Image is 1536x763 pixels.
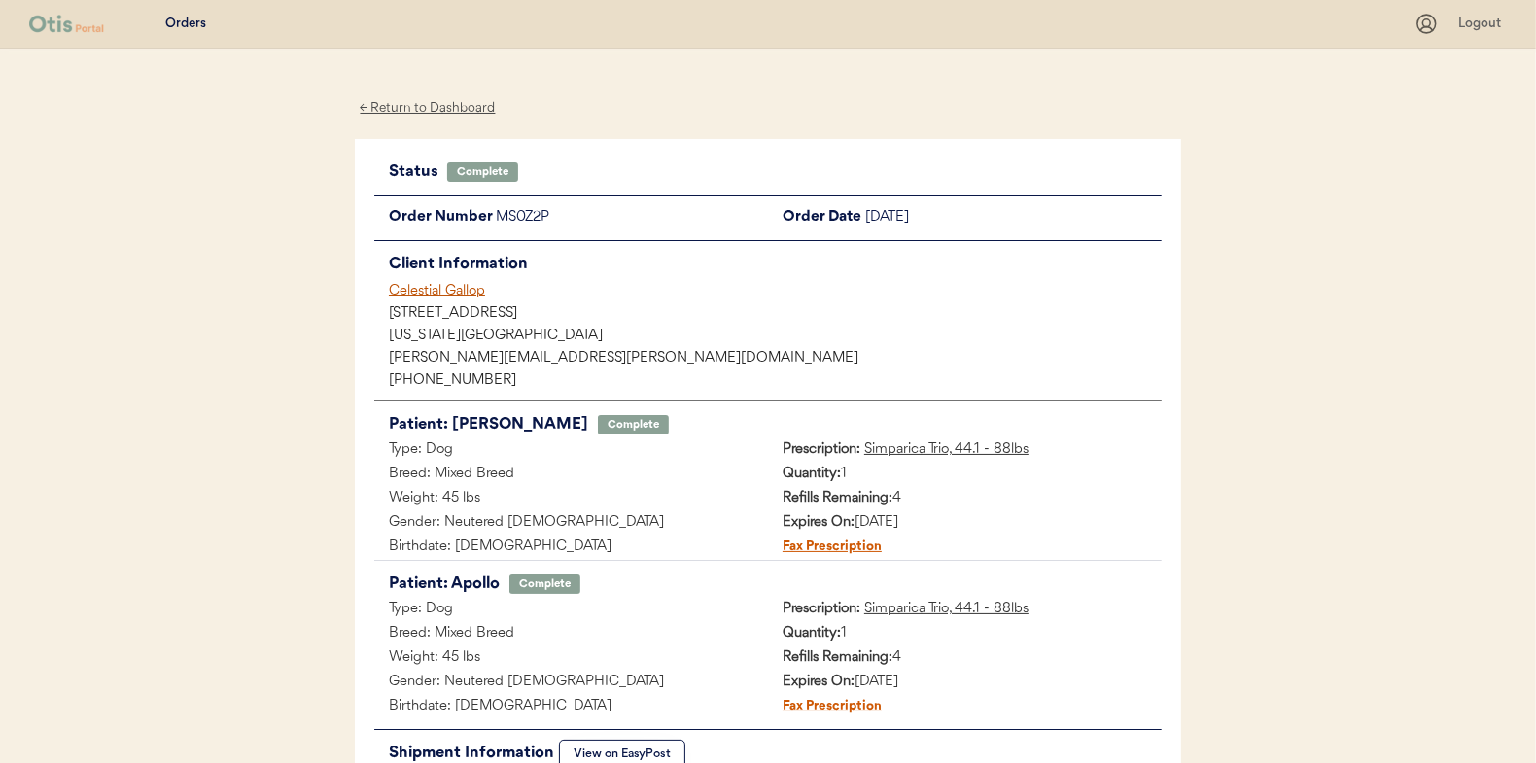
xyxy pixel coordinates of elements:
[389,251,1162,278] div: Client Information
[864,602,1029,616] u: Simparica Trio, 44.1 - 88lbs
[355,97,501,120] div: ← Return to Dashboard
[389,281,1162,301] div: Celestial Gallop
[374,598,768,622] div: Type: Dog
[374,438,768,463] div: Type: Dog
[374,622,768,646] div: Breed: Mixed Breed
[783,626,841,641] strong: Quantity:
[374,671,768,695] div: Gender: Neutered [DEMOGRAPHIC_DATA]
[865,206,1162,230] div: [DATE]
[768,536,882,560] div: Fax Prescription
[374,646,768,671] div: Weight: 45 lbs
[374,695,768,719] div: Birthdate: [DEMOGRAPHIC_DATA]
[768,695,882,719] div: Fax Prescription
[389,158,447,186] div: Status
[389,411,588,438] div: Patient: [PERSON_NAME]
[374,206,496,230] div: Order Number
[864,442,1029,457] u: Simparica Trio, 44.1 - 88lbs
[768,487,1162,511] div: 4
[389,329,1162,343] div: [US_STATE][GEOGRAPHIC_DATA]
[389,352,1162,365] div: [PERSON_NAME][EMAIL_ADDRESS][PERSON_NAME][DOMAIN_NAME]
[389,571,500,598] div: Patient: Apollo
[768,646,1162,671] div: 4
[389,374,1162,388] div: [PHONE_NUMBER]
[768,206,865,230] div: Order Date
[374,463,768,487] div: Breed: Mixed Breed
[768,463,1162,487] div: 1
[768,622,1162,646] div: 1
[374,511,768,536] div: Gender: Neutered [DEMOGRAPHIC_DATA]
[783,491,892,505] strong: Refills Remaining:
[783,515,855,530] strong: Expires On:
[374,536,768,560] div: Birthdate: [DEMOGRAPHIC_DATA]
[165,15,206,34] div: Orders
[389,307,1162,321] div: [STREET_ADDRESS]
[783,602,860,616] strong: Prescription:
[783,442,860,457] strong: Prescription:
[768,671,1162,695] div: [DATE]
[1458,15,1507,34] div: Logout
[374,487,768,511] div: Weight: 45 lbs
[768,511,1162,536] div: [DATE]
[783,650,892,665] strong: Refills Remaining:
[783,467,841,481] strong: Quantity:
[783,675,855,689] strong: Expires On:
[496,206,768,230] div: MS0Z2P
